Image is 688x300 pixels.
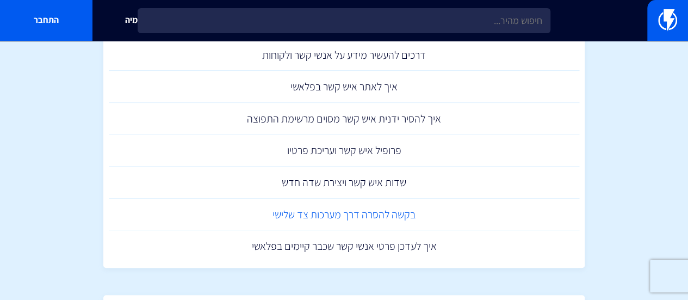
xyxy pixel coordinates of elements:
input: חיפוש מהיר... [138,8,550,33]
a: בקשה להסרה דרך מערכות צד שלישי [109,199,580,231]
a: שדות איש קשר ויצירת שדה חדש [109,167,580,199]
a: איך להסיר ידנית איש קשר מסוים מרשימת התפוצה [109,103,580,135]
a: איך לעדכן פרטי אנשי קשר שכבר קיימים בפלאשי [109,230,580,262]
a: דרכים להעשיר מידע על אנשי קשר ולקוחות [109,39,580,71]
a: איך לאתר איש קשר בפלאשי [109,71,580,103]
a: פרופיל איש קשר ועריכת פרטיו [109,134,580,167]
